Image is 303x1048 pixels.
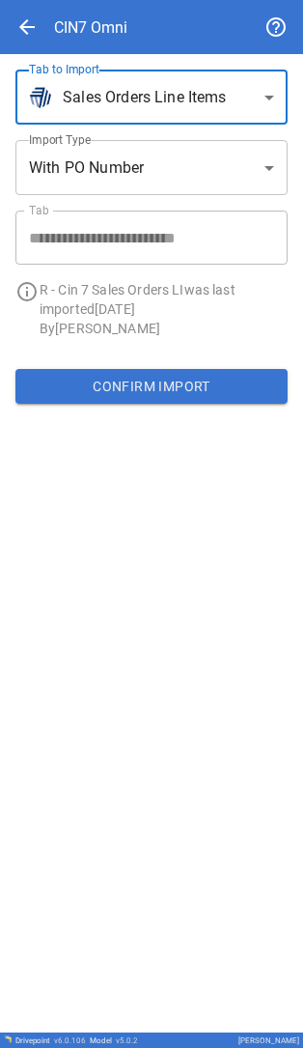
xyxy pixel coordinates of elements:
[15,280,39,303] span: info_outline
[29,61,99,77] label: Tab to Import
[238,1036,299,1045] div: [PERSON_NAME]
[29,86,52,109] img: brand icon not found
[90,1036,138,1045] div: Model
[15,1036,86,1045] div: Drivepoint
[116,1036,138,1045] span: v 5.0.2
[54,1036,86,1045] span: v 6.0.106
[40,319,288,338] p: By [PERSON_NAME]
[40,280,288,319] p: R - Cin 7 Sales Orders LI was last imported [DATE]
[54,18,127,37] div: CIN7 Omni
[15,369,288,404] button: Confirm Import
[29,156,144,180] span: With PO Number
[29,131,91,148] label: Import Type
[15,15,39,39] span: arrow_back
[29,202,49,218] label: Tab
[63,86,226,109] span: Sales Orders Line Items
[4,1035,12,1043] img: Drivepoint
